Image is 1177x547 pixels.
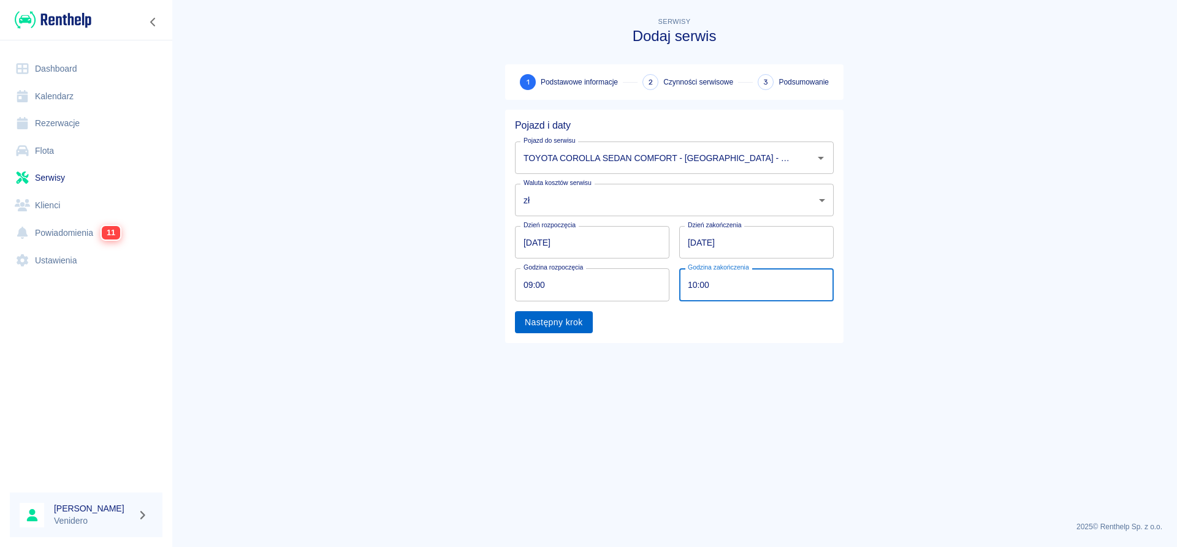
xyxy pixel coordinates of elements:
[505,28,844,45] h3: Dodaj serwis
[524,136,576,145] label: Pojazd do serwisu
[515,184,834,216] div: zł
[515,268,661,301] input: hh:mm
[10,110,162,137] a: Rezerwacje
[524,221,576,230] label: Dzień rozpoczęcia
[144,14,162,30] button: Zwiń nawigację
[541,77,618,88] span: Podstawowe informacje
[763,76,768,89] span: 3
[10,10,91,30] a: Renthelp logo
[10,55,162,83] a: Dashboard
[688,263,749,272] label: Godzina zakończenia
[54,502,132,515] h6: [PERSON_NAME]
[688,221,742,230] label: Dzień zakończenia
[515,226,669,258] input: DD.MM.YYYY
[812,149,829,167] button: Otwórz
[679,226,834,258] input: DD.MM.YYYY
[527,76,530,89] span: 1
[779,77,829,88] span: Podsumowanie
[649,76,653,89] span: 2
[102,226,120,240] span: 11
[524,178,592,187] label: Waluta kosztów serwisu
[515,119,834,132] h5: Pojazd i daty
[54,515,132,527] p: Venidero
[524,263,583,272] label: Godzina rozpoczęcia
[10,219,162,247] a: Powiadomienia11
[10,83,162,110] a: Kalendarz
[10,247,162,274] a: Ustawienia
[186,521,1162,532] p: 2025 © Renthelp Sp. z o.o.
[515,311,593,334] button: Następny krok
[10,137,162,165] a: Flota
[15,10,91,30] img: Renthelp logo
[10,192,162,219] a: Klienci
[10,164,162,192] a: Serwisy
[663,77,733,88] span: Czynności serwisowe
[658,18,691,25] span: Serwisy
[679,268,825,301] input: hh:mm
